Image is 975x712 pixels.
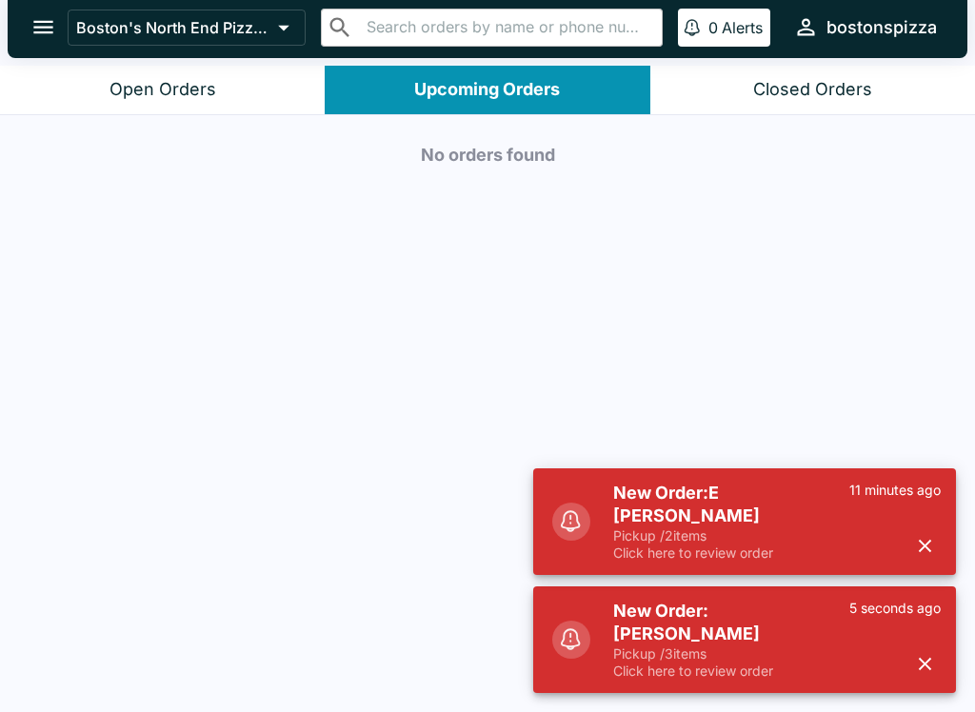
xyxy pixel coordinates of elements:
[361,14,654,41] input: Search orders by name or phone number
[849,600,941,617] p: 5 seconds ago
[849,482,941,499] p: 11 minutes ago
[753,79,872,101] div: Closed Orders
[19,3,68,51] button: open drawer
[708,18,718,37] p: 0
[109,79,216,101] div: Open Orders
[613,482,849,527] h5: New Order: E [PERSON_NAME]
[613,663,849,680] p: Click here to review order
[722,18,763,37] p: Alerts
[76,18,270,37] p: Boston's North End Pizza Bakery
[826,16,937,39] div: bostonspizza
[414,79,560,101] div: Upcoming Orders
[613,544,849,562] p: Click here to review order
[68,10,306,46] button: Boston's North End Pizza Bakery
[786,7,945,48] button: bostonspizza
[613,645,849,663] p: Pickup / 3 items
[613,527,849,544] p: Pickup / 2 items
[613,600,849,645] h5: New Order: [PERSON_NAME]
